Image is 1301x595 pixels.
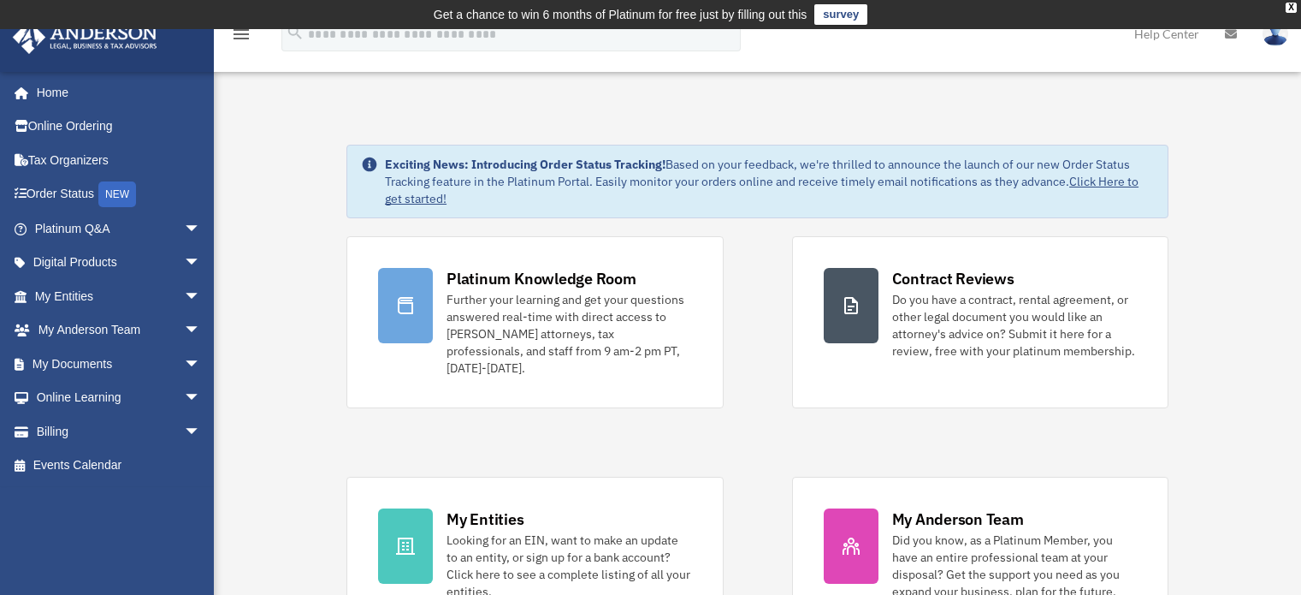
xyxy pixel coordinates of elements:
a: Platinum Q&Aarrow_drop_down [12,211,227,246]
a: Digital Productsarrow_drop_down [12,246,227,280]
div: close [1286,3,1297,13]
div: Based on your feedback, we're thrilled to announce the launch of our new Order Status Tracking fe... [385,156,1154,207]
a: My Entitiesarrow_drop_down [12,279,227,313]
a: Platinum Knowledge Room Further your learning and get your questions answered real-time with dire... [346,236,723,408]
div: My Anderson Team [892,509,1024,530]
i: menu [231,24,251,45]
a: Online Ordering [12,110,227,144]
a: Billingarrow_drop_down [12,414,227,449]
img: Anderson Advisors Platinum Portal [8,21,163,54]
a: Online Learningarrow_drop_down [12,381,227,415]
a: Tax Organizers [12,143,227,177]
div: My Entities [446,509,523,530]
strong: Exciting News: Introducing Order Status Tracking! [385,157,665,172]
a: My Documentsarrow_drop_down [12,347,227,381]
a: Click Here to get started! [385,174,1138,206]
a: Order StatusNEW [12,177,227,212]
span: arrow_drop_down [184,313,218,348]
a: My Anderson Teamarrow_drop_down [12,313,227,348]
a: Events Calendar [12,449,227,483]
span: arrow_drop_down [184,381,218,416]
div: Do you have a contract, rental agreement, or other legal document you would like an attorney's ad... [892,291,1137,360]
span: arrow_drop_down [184,246,218,281]
div: Get a chance to win 6 months of Platinum for free just by filling out this [434,4,807,25]
a: Home [12,75,218,110]
img: User Pic [1263,21,1288,46]
span: arrow_drop_down [184,279,218,314]
i: search [286,23,305,42]
div: Platinum Knowledge Room [446,268,636,289]
a: survey [814,4,867,25]
div: NEW [98,181,136,207]
span: arrow_drop_down [184,211,218,247]
span: arrow_drop_down [184,414,218,449]
a: menu [231,30,251,45]
div: Contract Reviews [892,268,1014,289]
div: Further your learning and get your questions answered real-time with direct access to [PERSON_NAM... [446,291,691,377]
span: arrow_drop_down [184,347,218,382]
a: Contract Reviews Do you have a contract, rental agreement, or other legal document you would like... [792,236,1168,408]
